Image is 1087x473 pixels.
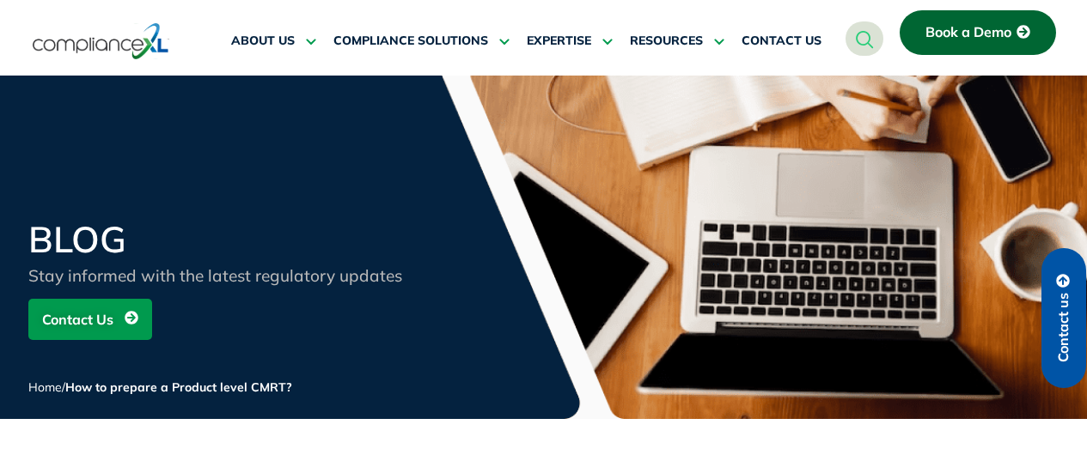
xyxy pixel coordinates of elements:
[333,33,488,49] span: COMPLIANCE SOLUTIONS
[28,379,292,395] span: /
[231,21,316,62] a: ABOUT US
[33,21,169,61] img: logo-one.svg
[28,299,152,340] a: Contact Us
[1056,293,1072,362] span: Contact us
[42,303,113,336] span: Contact Us
[231,33,295,49] span: ABOUT US
[333,21,510,62] a: COMPLIANCE SOLUTIONS
[28,379,62,395] a: Home
[925,25,1011,40] span: Book a Demo
[742,33,821,49] span: CONTACT US
[900,10,1056,55] a: Book a Demo
[28,265,402,286] span: Stay informed with the latest regulatory updates
[846,21,883,56] a: navsearch-button
[742,21,821,62] a: CONTACT US
[527,33,591,49] span: EXPERTISE
[527,21,613,62] a: EXPERTISE
[1041,248,1086,388] a: Contact us
[65,379,292,395] span: How to prepare a Product level CMRT?
[630,33,703,49] span: RESOURCES
[630,21,724,62] a: RESOURCES
[28,221,441,258] h2: BLOG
